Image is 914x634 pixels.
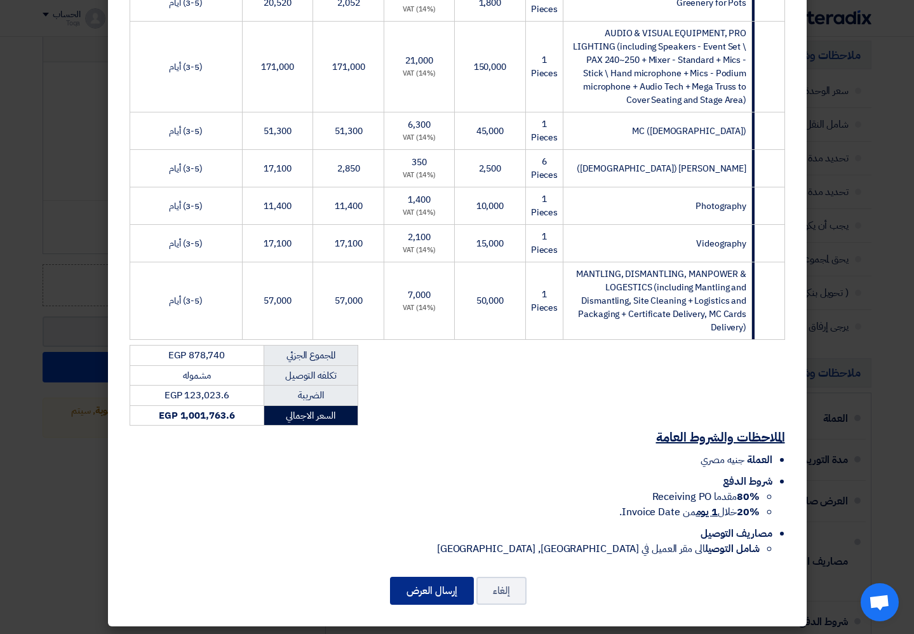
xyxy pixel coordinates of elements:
button: إرسال العرض [390,577,474,605]
span: (3-5) أيام [169,199,203,213]
td: الضريبة [264,386,358,406]
div: (14%) VAT [389,4,449,15]
span: 57,000 [264,294,291,307]
span: 51,300 [335,125,362,138]
span: 2,500 [479,162,502,175]
span: MANTLING, DISMANTLING, MANPOWER & LOGESTICS (including Mantling and Dismantling, Site Cleaning + ... [576,267,746,334]
button: إلغاء [476,577,527,605]
span: (3-5) أيام [169,294,203,307]
td: EGP 878,740 [130,346,264,366]
strong: شامل التوصيل [705,541,760,556]
span: EGP 123,023.6 [165,388,229,402]
span: 171,000 [261,60,293,74]
span: 17,100 [264,237,291,250]
span: MC ([DEMOGRAPHIC_DATA]) [632,125,746,138]
span: 1 Pieces [531,288,558,314]
span: مصاريف التوصيل [701,526,772,541]
span: (3-5) أيام [169,60,203,74]
span: 11,400 [335,199,362,213]
span: 21,000 [405,54,433,67]
div: (14%) VAT [389,303,449,314]
div: (14%) VAT [389,245,449,256]
div: (14%) VAT [389,170,449,181]
span: مشموله [183,368,211,382]
div: (14%) VAT [389,208,449,219]
span: 1 Pieces [531,192,558,219]
span: 150,000 [474,60,506,74]
span: 1 Pieces [531,230,558,257]
td: السعر الاجمالي [264,405,358,426]
span: Videography [696,237,746,250]
span: (3-5) أيام [169,237,203,250]
span: 2,100 [408,231,431,244]
span: 51,300 [264,125,291,138]
span: 57,000 [335,294,362,307]
u: 1 يوم [696,504,718,520]
div: (14%) VAT [389,133,449,144]
span: Photography [696,199,746,213]
span: 50,000 [476,294,504,307]
span: 171,000 [332,60,365,74]
span: 10,000 [476,199,504,213]
span: 1 Pieces [531,118,558,144]
span: خلال من Invoice Date. [619,504,759,520]
td: تكلفه التوصيل [264,365,358,386]
span: 1,400 [408,193,431,206]
a: Open chat [861,583,899,621]
div: (14%) VAT [389,69,449,79]
span: 2,850 [337,162,360,175]
span: جنيه مصري [701,452,744,468]
strong: EGP 1,001,763.6 [159,408,235,422]
span: 11,400 [264,199,291,213]
span: شروط الدفع [723,474,772,489]
li: الى مقر العميل في [GEOGRAPHIC_DATA], [GEOGRAPHIC_DATA] [130,541,760,556]
td: المجموع الجزئي [264,346,358,366]
span: 6 Pieces [531,155,558,182]
span: 7,000 [408,288,431,302]
strong: 20% [737,504,760,520]
span: 1 Pieces [531,53,558,80]
span: 15,000 [476,237,504,250]
span: 350 [412,156,427,169]
span: 6,300 [408,118,431,132]
strong: 80% [737,489,760,504]
span: [PERSON_NAME] ([DEMOGRAPHIC_DATA]) [577,162,746,175]
span: مقدما Receiving PO [652,489,760,504]
span: AUDIO & VISUAL EQUIPMENT, PRO LIGHTING (including Speakers - Event Set \ PAX 240~250 + Mixer - St... [573,27,746,107]
span: العملة [747,452,772,468]
span: 45,000 [476,125,504,138]
span: (3-5) أيام [169,125,203,138]
span: (3-5) أيام [169,162,203,175]
u: الملاحظات والشروط العامة [656,428,785,447]
span: 17,100 [264,162,291,175]
span: 17,100 [335,237,362,250]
